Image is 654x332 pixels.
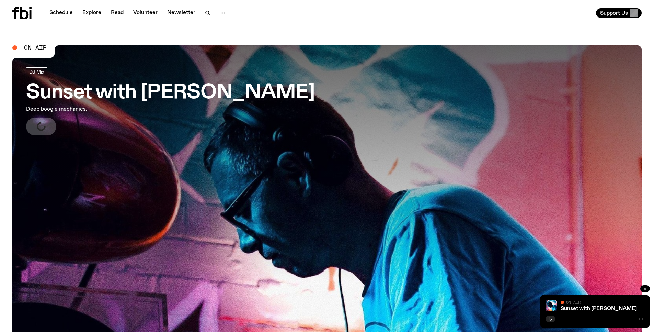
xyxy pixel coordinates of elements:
[26,67,315,135] a: Sunset with [PERSON_NAME]Deep boogie mechanics.
[129,8,162,18] a: Volunteer
[600,10,628,16] span: Support Us
[107,8,128,18] a: Read
[24,45,47,51] span: On Air
[26,83,315,102] h3: Sunset with [PERSON_NAME]
[163,8,199,18] a: Newsletter
[26,105,202,113] p: Deep boogie mechanics.
[78,8,105,18] a: Explore
[566,300,581,305] span: On Air
[45,8,77,18] a: Schedule
[26,67,47,76] a: DJ Mix
[29,69,44,74] span: DJ Mix
[596,8,642,18] button: Support Us
[546,300,557,311] img: Simon Caldwell stands side on, looking downwards. He has headphones on. Behind him is a brightly ...
[561,306,637,311] a: Sunset with [PERSON_NAME]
